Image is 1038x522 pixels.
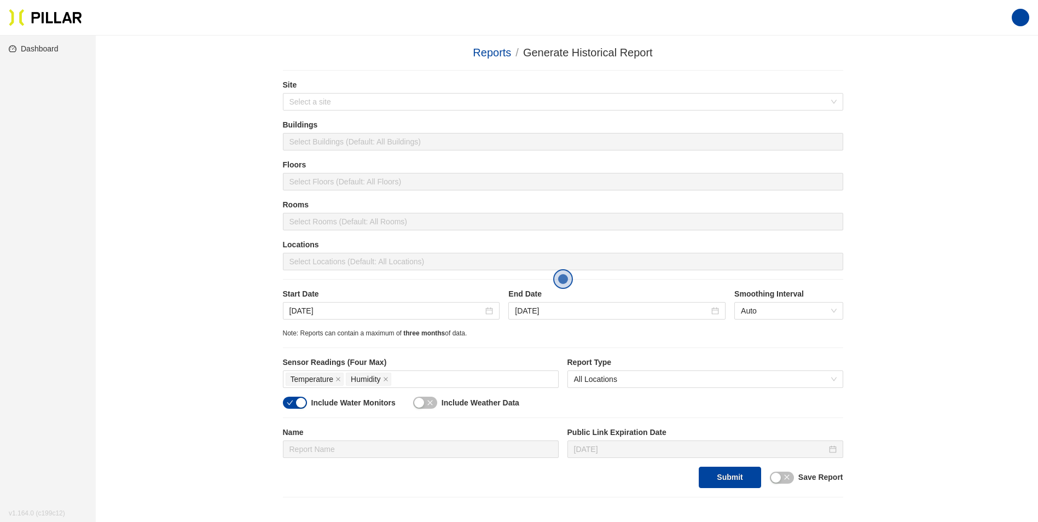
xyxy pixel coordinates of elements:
a: dashboardDashboard [9,44,59,53]
span: close [335,376,341,383]
label: Locations [283,239,843,251]
label: Smoothing Interval [734,288,843,300]
input: Report Name [283,440,559,458]
label: Site [283,79,843,91]
label: Include Water Monitors [311,397,396,409]
label: Rooms [283,199,843,211]
span: / [515,47,519,59]
label: Buildings [283,119,843,131]
img: Pillar Technologies [9,9,82,26]
span: check [287,399,293,406]
span: close [427,399,433,406]
span: Humidity [351,373,380,385]
span: close [784,474,790,480]
span: Temperature [291,373,334,385]
label: Public Link Expiration Date [567,427,843,438]
input: Sep 19, 2025 [515,305,709,317]
label: Save Report [798,472,843,483]
button: Open the dialog [553,269,573,289]
span: Generate Historical Report [523,47,653,59]
label: Start Date [283,288,500,300]
button: Submit [699,467,761,488]
label: Include Weather Data [442,397,519,409]
span: three months [403,329,445,337]
input: Sep 12, 2025 [289,305,484,317]
label: Name [283,427,559,438]
span: All Locations [574,371,837,387]
span: close [383,376,388,383]
a: Reports [473,47,511,59]
div: Note: Reports can contain a maximum of of data. [283,328,843,339]
span: Auto [741,303,836,319]
label: Report Type [567,357,843,368]
label: End Date [508,288,726,300]
label: Sensor Readings (Four Max) [283,357,559,368]
label: Floors [283,159,843,171]
input: Oct 3, 2025 [574,443,827,455]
